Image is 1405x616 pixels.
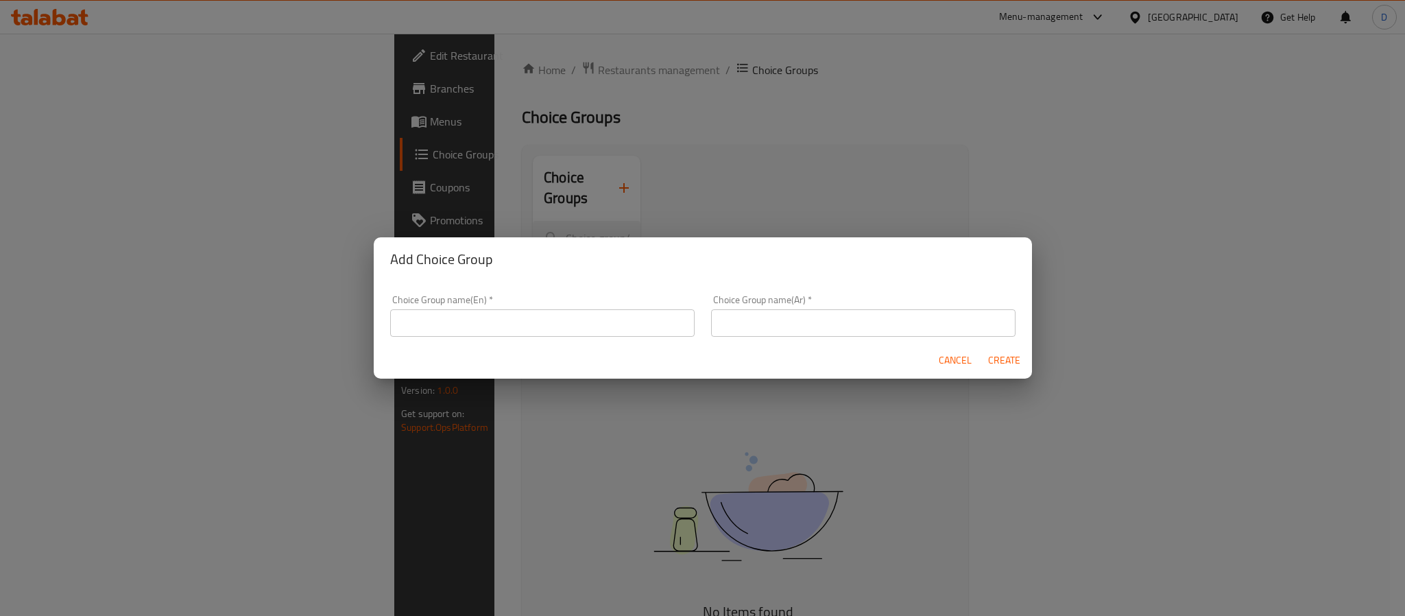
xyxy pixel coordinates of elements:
[711,309,1016,337] input: Please enter Choice Group name(ar)
[983,348,1026,373] button: Create
[939,352,972,369] span: Cancel
[390,248,1016,270] h2: Add Choice Group
[390,309,695,337] input: Please enter Choice Group name(en)
[933,348,977,373] button: Cancel
[988,352,1021,369] span: Create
